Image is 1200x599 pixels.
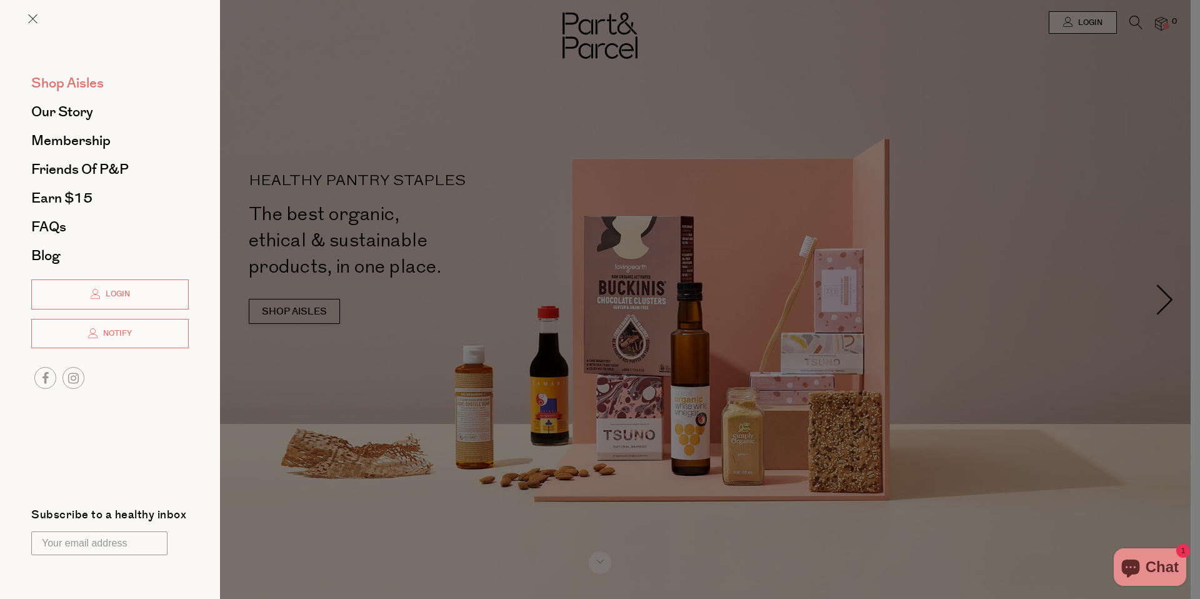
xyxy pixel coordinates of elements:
[1110,548,1190,589] inbox-online-store-chat: Shopify online store chat
[31,131,111,151] span: Membership
[31,188,92,208] span: Earn $15
[31,163,189,176] a: Friends of P&P
[102,289,130,299] span: Login
[31,191,189,205] a: Earn $15
[31,134,189,148] a: Membership
[31,510,186,525] label: Subscribe to a healthy inbox
[31,102,93,122] span: Our Story
[31,73,104,93] span: Shop Aisles
[31,531,167,555] input: Your email address
[31,249,189,263] a: Blog
[31,319,189,349] a: Notify
[31,105,189,119] a: Our Story
[31,279,189,310] a: Login
[31,220,189,234] a: FAQs
[31,76,189,90] a: Shop Aisles
[31,159,129,179] span: Friends of P&P
[31,217,66,237] span: FAQs
[100,328,132,339] span: Notify
[31,246,60,266] span: Blog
